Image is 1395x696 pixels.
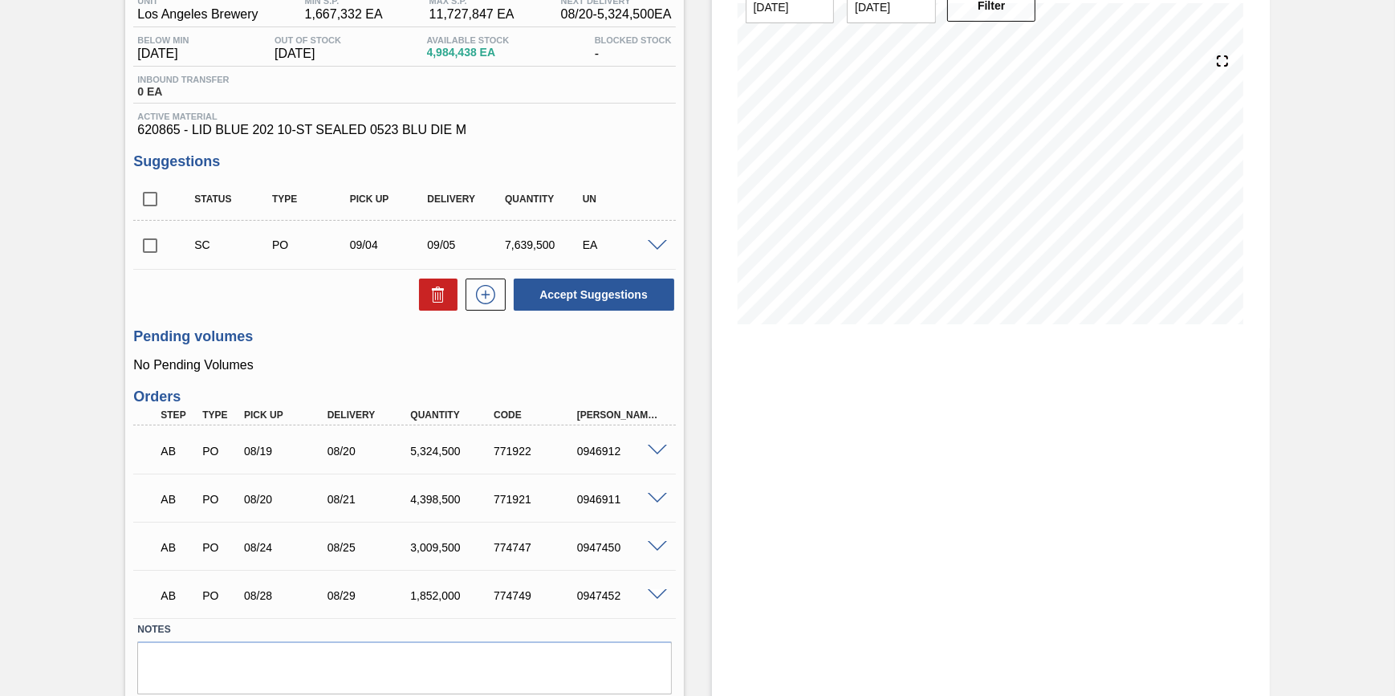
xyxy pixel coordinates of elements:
[137,123,671,137] span: 620865 - LID BLUE 202 10-ST SEALED 0523 BLU DIE M
[561,7,672,22] span: 08/20 - 5,324,500 EA
[198,541,241,554] div: Purchase order
[501,193,587,205] div: Quantity
[157,482,199,517] div: Awaiting Pick Up
[137,112,671,121] span: Active Material
[161,541,195,554] p: AB
[506,277,676,312] div: Accept Suggestions
[161,493,195,506] p: AB
[573,589,665,602] div: 0947452
[268,238,354,251] div: Purchase order
[137,35,189,45] span: Below Min
[591,35,676,61] div: -
[423,238,509,251] div: 09/05/2025
[157,409,199,421] div: Step
[427,47,510,59] span: 4,984,438 EA
[346,193,432,205] div: Pick up
[275,47,341,61] span: [DATE]
[406,493,498,506] div: 4,398,500
[240,409,332,421] div: Pick up
[275,35,341,45] span: Out Of Stock
[305,7,383,22] span: 1,667,332 EA
[490,493,582,506] div: 771921
[595,35,672,45] span: Blocked Stock
[190,238,276,251] div: Suggestion Created
[579,193,665,205] div: UN
[198,409,241,421] div: Type
[133,358,675,372] p: No Pending Volumes
[137,75,229,84] span: Inbound Transfer
[133,389,675,405] h3: Orders
[323,409,416,421] div: Delivery
[411,279,458,311] div: Delete Suggestions
[137,47,189,61] span: [DATE]
[406,445,498,458] div: 5,324,500
[190,193,276,205] div: Status
[133,328,675,345] h3: Pending volumes
[323,445,416,458] div: 08/20/2025
[133,153,675,170] h3: Suggestions
[573,541,665,554] div: 0947450
[157,578,199,613] div: Awaiting Pick Up
[490,409,582,421] div: Code
[579,238,665,251] div: EA
[323,541,416,554] div: 08/25/2025
[490,589,582,602] div: 774749
[157,530,199,565] div: Awaiting Pick Up
[137,618,671,641] label: Notes
[458,279,506,311] div: New suggestion
[346,238,432,251] div: 09/04/2025
[161,445,195,458] p: AB
[423,193,509,205] div: Delivery
[240,541,332,554] div: 08/24/2025
[268,193,354,205] div: Type
[198,493,241,506] div: Purchase order
[240,589,332,602] div: 08/28/2025
[429,7,514,22] span: 11,727,847 EA
[573,445,665,458] div: 0946912
[161,589,195,602] p: AB
[406,589,498,602] div: 1,852,000
[490,541,582,554] div: 774747
[514,279,674,311] button: Accept Suggestions
[137,7,258,22] span: Los Angeles Brewery
[198,589,241,602] div: Purchase order
[157,433,199,469] div: Awaiting Pick Up
[573,493,665,506] div: 0946911
[137,86,229,98] span: 0 EA
[406,541,498,554] div: 3,009,500
[323,493,416,506] div: 08/21/2025
[323,589,416,602] div: 08/29/2025
[427,35,510,45] span: Available Stock
[501,238,587,251] div: 7,639,500
[198,445,241,458] div: Purchase order
[240,445,332,458] div: 08/19/2025
[406,409,498,421] div: Quantity
[490,445,582,458] div: 771922
[240,493,332,506] div: 08/20/2025
[573,409,665,421] div: [PERSON_NAME]. ID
